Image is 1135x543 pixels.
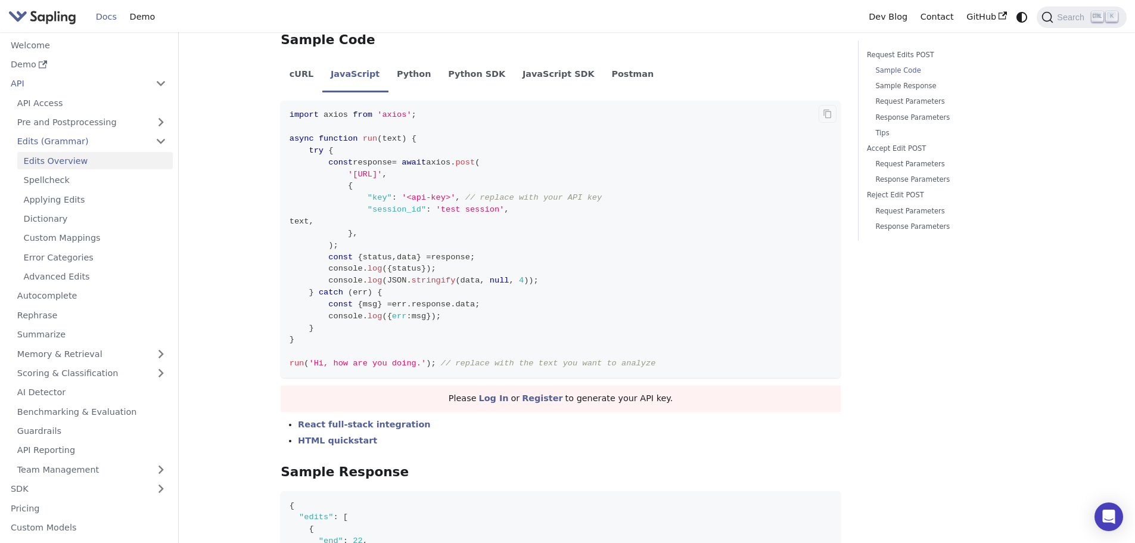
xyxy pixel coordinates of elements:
[11,326,173,343] a: Summarize
[875,80,1024,92] a: Sample Response
[412,300,451,309] span: response
[412,134,416,143] span: {
[17,152,173,169] a: Edits Overview
[455,300,475,309] span: data
[363,264,368,273] span: .
[440,59,514,92] li: Python SDK
[431,359,436,368] span: ;
[8,8,76,26] img: Sapling.ai
[431,253,470,262] span: response
[368,264,383,273] span: log
[11,442,173,459] a: API Reporting
[514,59,604,92] li: JavaScript SDK
[875,159,1024,170] a: Request Parameters
[363,253,392,262] span: status
[363,276,368,285] span: .
[363,134,378,143] span: run
[441,359,656,368] span: // replace with the text you want to analyze
[875,128,1024,139] a: Tips
[281,464,841,480] h3: Sample Response
[309,525,313,533] span: {
[960,8,1013,26] a: GitHub
[522,393,562,403] a: Register
[11,94,173,111] a: API Access
[333,241,338,250] span: ;
[436,312,441,321] span: ;
[387,300,392,309] span: =
[353,110,372,119] span: from
[382,134,402,143] span: text
[322,59,388,92] li: JavaScript
[461,276,480,285] span: data
[426,264,431,273] span: )
[328,146,333,155] span: {
[392,193,397,202] span: :
[357,300,362,309] span: {
[509,276,514,285] span: ,
[867,143,1028,154] a: Accept Edit POST
[290,217,309,226] span: text
[421,264,426,273] span: }
[328,158,353,167] span: const
[388,59,440,92] li: Python
[309,146,324,155] span: try
[298,420,430,429] a: React full-stack integration
[368,276,383,285] span: log
[17,229,173,247] a: Custom Mappings
[382,264,387,273] span: (
[309,359,426,368] span: 'Hi, how are you doing.'
[17,172,173,189] a: Spellcheck
[402,134,406,143] span: )
[519,276,524,285] span: 4
[392,253,397,262] span: ,
[406,312,411,321] span: :
[17,268,173,286] a: Advanced Edits
[353,158,392,167] span: response
[412,312,427,321] span: msg
[363,300,378,309] span: msg
[377,288,382,297] span: {
[1037,7,1126,28] button: Search (Ctrl+K)
[377,110,411,119] span: 'axios'
[406,300,411,309] span: .
[309,217,313,226] span: ,
[4,519,173,536] a: Custom Models
[11,114,173,131] a: Pre and Postprocessing
[412,110,416,119] span: ;
[368,193,392,202] span: "key"
[333,513,338,522] span: :
[319,134,358,143] span: function
[149,480,173,498] button: Expand sidebar category 'SDK'
[382,170,387,179] span: ,
[431,312,436,321] span: )
[1013,8,1031,26] button: Switch between dark and light mode (currently system mode)
[149,75,173,92] button: Collapse sidebar category 'API'
[298,436,377,445] a: HTML quickstart
[4,480,149,498] a: SDK
[490,276,509,285] span: null
[290,134,314,143] span: async
[11,133,173,150] a: Edits (Grammar)
[377,134,382,143] span: (
[319,288,343,297] span: catch
[875,221,1024,232] a: Response Parameters
[89,8,123,26] a: Docs
[875,174,1024,185] a: Response Parameters
[475,158,480,167] span: (
[875,112,1024,123] a: Response Parameters
[368,312,383,321] span: log
[17,249,173,266] a: Error Categories
[4,499,173,517] a: Pricing
[11,287,173,305] a: Autocomplete
[377,300,382,309] span: }
[328,264,362,273] span: console
[479,393,509,403] a: Log In
[867,49,1028,61] a: Request Edits POST
[475,300,480,309] span: ;
[387,276,407,285] span: JSON
[392,158,397,167] span: =
[353,288,368,297] span: err
[309,288,313,297] span: }
[819,105,837,123] button: Copy code to clipboard
[343,513,348,522] span: [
